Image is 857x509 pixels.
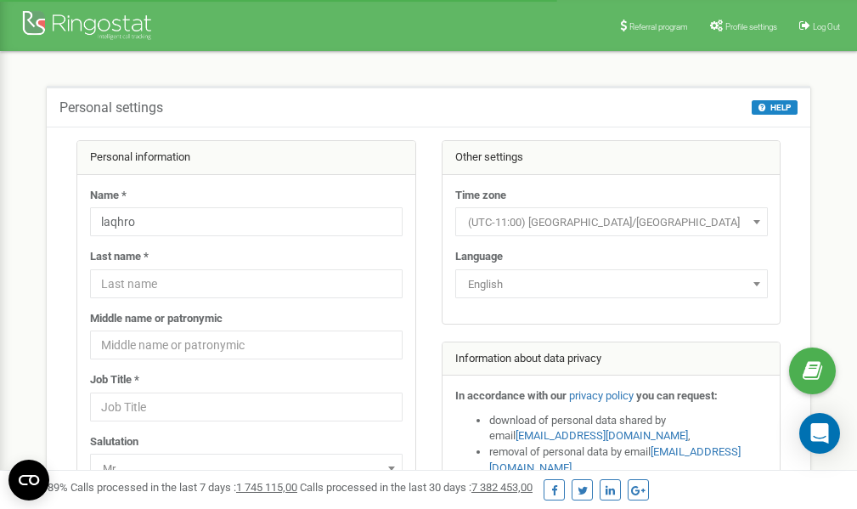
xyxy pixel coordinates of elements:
[443,141,781,175] div: Other settings
[489,413,768,444] li: download of personal data shared by email ,
[752,100,798,115] button: HELP
[455,207,768,236] span: (UTC-11:00) Pacific/Midway
[443,342,781,376] div: Information about data privacy
[96,457,397,481] span: Mr.
[236,481,297,494] u: 1 745 115,00
[90,188,127,204] label: Name *
[90,207,403,236] input: Name
[461,273,762,297] span: English
[461,211,762,235] span: (UTC-11:00) Pacific/Midway
[90,372,139,388] label: Job Title *
[90,454,403,483] span: Mr.
[90,249,149,265] label: Last name *
[70,481,297,494] span: Calls processed in the last 7 days :
[489,444,768,476] li: removal of personal data by email ,
[77,141,415,175] div: Personal information
[471,481,533,494] u: 7 382 453,00
[725,22,777,31] span: Profile settings
[799,413,840,454] div: Open Intercom Messenger
[455,389,567,402] strong: In accordance with our
[629,22,688,31] span: Referral program
[455,269,768,298] span: English
[90,393,403,421] input: Job Title
[90,434,138,450] label: Salutation
[516,429,688,442] a: [EMAIL_ADDRESS][DOMAIN_NAME]
[636,389,718,402] strong: you can request:
[59,100,163,116] h5: Personal settings
[813,22,840,31] span: Log Out
[569,389,634,402] a: privacy policy
[90,269,403,298] input: Last name
[8,460,49,501] button: Open CMP widget
[455,249,503,265] label: Language
[90,331,403,359] input: Middle name or patronymic
[90,311,223,327] label: Middle name or patronymic
[300,481,533,494] span: Calls processed in the last 30 days :
[455,188,506,204] label: Time zone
